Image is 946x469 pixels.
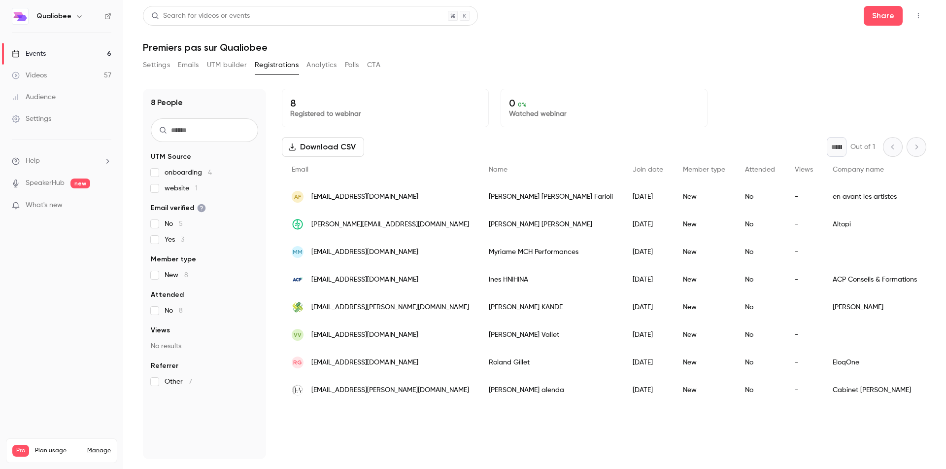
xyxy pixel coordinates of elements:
span: new [70,179,90,188]
span: Yes [165,235,184,245]
div: No [735,321,785,349]
a: Manage [87,447,111,455]
img: alvara.fr [292,301,304,313]
span: 8 [179,307,183,314]
div: [PERSON_NAME] [823,293,927,321]
span: Referrer [151,361,178,371]
span: Views [795,166,813,173]
span: Attended [151,290,184,300]
span: Member type [151,254,196,264]
div: No [735,293,785,321]
div: New [673,376,735,404]
button: UTM builder [207,57,247,73]
div: [PERSON_NAME] alenda [479,376,623,404]
div: [DATE] [623,349,673,376]
div: No [735,238,785,266]
div: Settings [12,114,51,124]
span: Other [165,377,192,387]
div: New [673,211,735,238]
span: Help [26,156,40,166]
div: No [735,349,785,376]
div: New [673,183,735,211]
span: Email verified [151,203,206,213]
div: EloqOne [823,349,927,376]
span: [EMAIL_ADDRESS][DOMAIN_NAME] [311,330,418,340]
div: - [785,183,823,211]
div: en avant les artistes [823,183,927,211]
img: Qualiobee [12,8,28,24]
div: - [785,293,823,321]
div: Videos [12,71,47,80]
span: Email [292,166,308,173]
p: Out of 1 [850,142,875,152]
span: [EMAIL_ADDRESS][DOMAIN_NAME] [311,192,418,202]
button: Analytics [306,57,337,73]
span: website [165,183,198,193]
span: Member type [683,166,725,173]
div: [DATE] [623,238,673,266]
button: CTA [367,57,380,73]
button: Polls [345,57,359,73]
div: Roland Gillet [479,349,623,376]
span: [EMAIL_ADDRESS][DOMAIN_NAME] [311,247,418,257]
div: Audience [12,92,56,102]
section: facet-groups [151,152,258,387]
span: aF [294,192,301,201]
div: - [785,376,823,404]
h1: 8 People [151,97,183,108]
div: [DATE] [623,321,673,349]
span: 0 % [518,101,527,108]
span: Plan usage [35,447,81,455]
span: New [165,270,188,280]
div: New [673,238,735,266]
span: [EMAIL_ADDRESS][DOMAIN_NAME] [311,358,418,368]
div: Events [12,49,46,59]
p: Watched webinar [509,109,699,119]
p: Registered to webinar [290,109,480,119]
button: Emails [178,57,199,73]
span: What's new [26,200,63,211]
span: Join date [633,166,663,173]
span: [EMAIL_ADDRESS][DOMAIN_NAME] [311,275,418,285]
div: [DATE] [623,211,673,238]
span: 5 [179,220,183,227]
div: No [735,376,785,404]
div: - [785,238,823,266]
div: New [673,293,735,321]
img: acp-cf.fr [292,274,304,286]
span: 8 [184,272,188,279]
span: [PERSON_NAME][EMAIL_ADDRESS][DOMAIN_NAME] [311,219,469,230]
div: [PERSON_NAME] Vallet [479,321,623,349]
button: Registrations [255,57,299,73]
div: New [673,321,735,349]
span: Attended [745,166,775,173]
span: [EMAIL_ADDRESS][PERSON_NAME][DOMAIN_NAME] [311,385,469,396]
span: No [165,306,183,316]
span: 3 [181,236,184,243]
div: [DATE] [623,266,673,293]
div: [PERSON_NAME] [PERSON_NAME] Farioli [479,183,623,211]
span: 7 [189,378,192,385]
span: VV [294,330,302,339]
img: altopi.eco [292,218,304,230]
span: 4 [208,169,212,176]
p: 0 [509,97,699,109]
span: Views [151,325,170,335]
span: MM [293,248,303,256]
span: 1 [195,185,198,192]
div: Ines HNIHINA [479,266,623,293]
div: [DATE] [623,376,673,404]
div: No [735,211,785,238]
iframe: Noticeable Trigger [100,201,111,210]
div: Search for videos or events [151,11,250,21]
div: - [785,266,823,293]
button: Settings [143,57,170,73]
h1: Premiers pas sur Qualiobee [143,41,926,53]
div: No [735,183,785,211]
div: [PERSON_NAME] KANDE [479,293,623,321]
p: No results [151,341,258,351]
div: New [673,349,735,376]
a: SpeakerHub [26,178,65,188]
div: Cabinet [PERSON_NAME] [823,376,927,404]
div: Myriame MCH Performances [479,238,623,266]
